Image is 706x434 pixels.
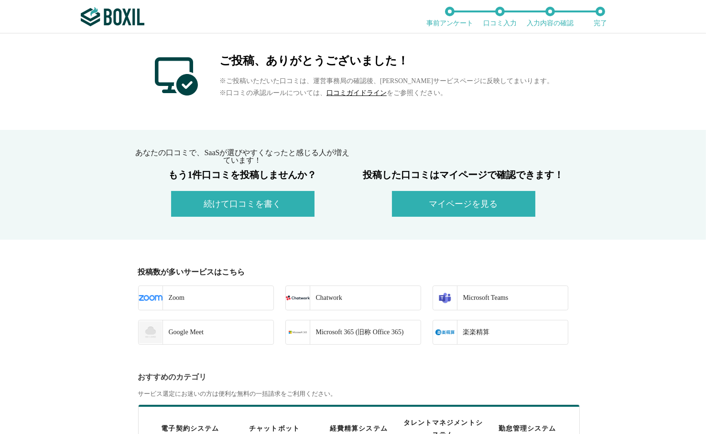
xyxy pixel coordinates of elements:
[163,320,204,344] div: Google Meet
[171,191,315,217] button: 続けて口コミを書く
[81,7,144,26] img: ボクシルSaaS_ロゴ
[163,286,185,310] div: Zoom
[138,373,574,381] div: おすすめのカテゴリ
[457,320,490,344] div: 楽楽精算
[353,170,574,180] h3: 投稿した口コミはマイページで確認できます！
[392,201,535,208] a: マイページを見る
[138,268,574,276] div: 投稿数が多いサービスはこちら
[219,55,554,66] h2: ご投稿、ありがとうございました！
[138,391,574,397] div: サービス選定にお迷いの方は便利な無料の一括請求をご利用ください。
[310,320,404,344] div: Microsoft 365 (旧称 Office 365)
[136,148,350,164] span: あなたの口コミで、SaaSが選びやすくなったと感じる人が増えています！
[310,286,342,310] div: Chatwork
[171,201,315,208] a: 続けて口コミを書く
[285,320,421,345] a: Microsoft 365 (旧称 Office 365)
[433,320,568,345] a: 楽楽精算
[326,89,387,96] a: 口コミガイドライン
[457,286,509,310] div: Microsoft Teams
[138,286,274,310] a: Zoom
[132,170,353,180] h3: もう1件口コミを投稿しませんか？
[138,320,274,345] a: Google Meet
[525,7,576,27] li: 入力内容の確認
[475,7,525,27] li: 口コミ入力
[285,286,421,310] a: Chatwork
[219,75,554,87] p: ※ご投稿いただいた口コミは、運営事務局の確認後、[PERSON_NAME]サービスページに反映してまいります。
[433,286,568,310] a: Microsoft Teams
[425,7,475,27] li: 事前アンケート
[392,191,535,217] button: マイページを見る
[576,7,626,27] li: 完了
[219,87,554,99] p: ※口コミの承認ルールについては、 をご参照ください。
